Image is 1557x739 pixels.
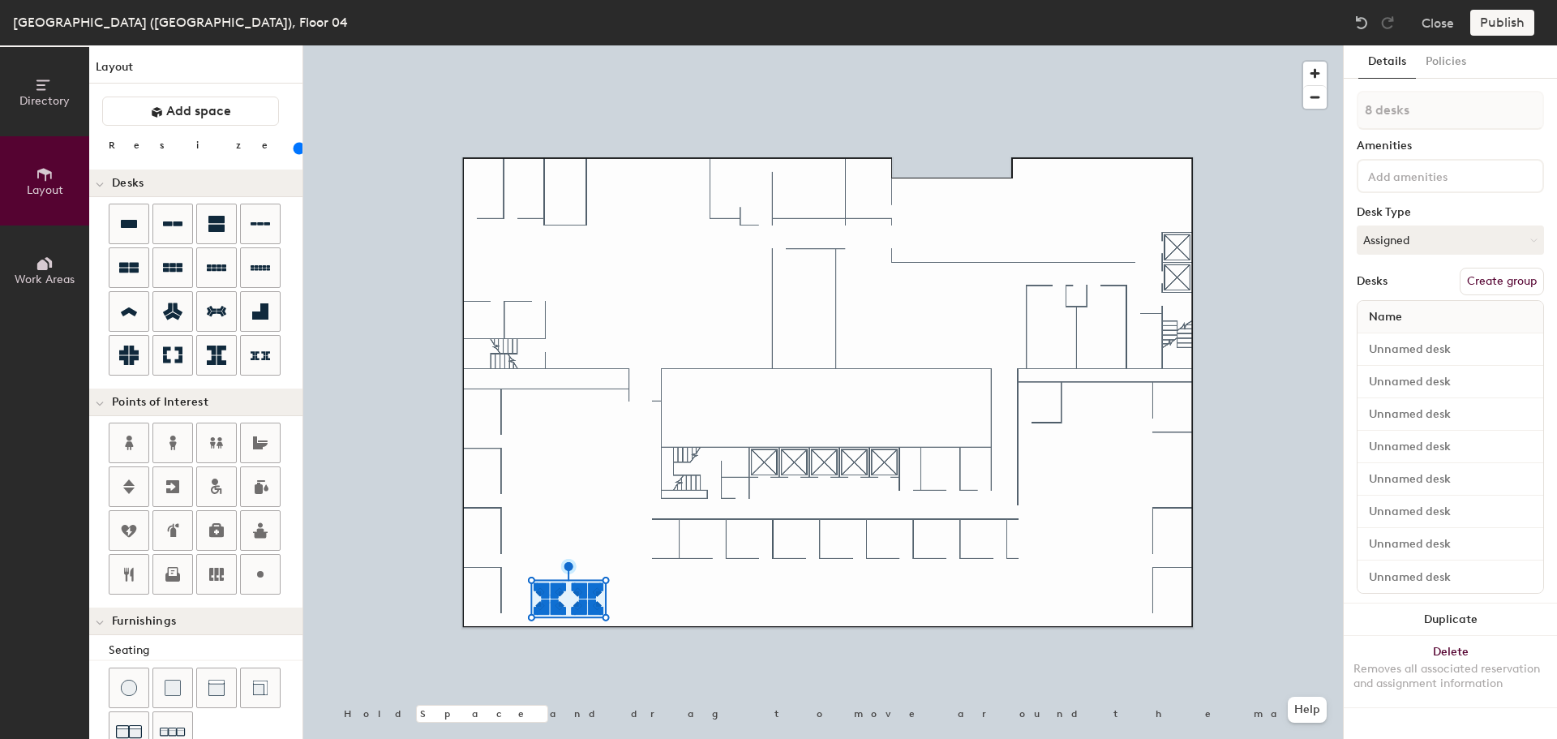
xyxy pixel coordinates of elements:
[1365,165,1511,185] input: Add amenities
[152,668,193,708] button: Cushion
[1361,338,1540,361] input: Unnamed desk
[1358,45,1416,79] button: Details
[1416,45,1476,79] button: Policies
[112,615,176,628] span: Furnishings
[1288,697,1327,723] button: Help
[1361,303,1410,332] span: Name
[1379,15,1396,31] img: Redo
[240,668,281,708] button: Couch (corner)
[1460,268,1544,295] button: Create group
[19,94,70,108] span: Directory
[196,668,237,708] button: Couch (middle)
[89,58,302,84] h1: Layout
[1344,604,1557,636] button: Duplicate
[121,680,137,696] img: Stool
[1357,140,1544,153] div: Amenities
[208,680,225,696] img: Couch (middle)
[112,177,144,190] span: Desks
[1353,15,1370,31] img: Undo
[102,97,279,126] button: Add space
[1422,10,1454,36] button: Close
[1361,501,1540,523] input: Unnamed desk
[252,680,268,696] img: Couch (corner)
[1361,565,1540,588] input: Unnamed desk
[112,396,208,409] span: Points of Interest
[165,680,181,696] img: Cushion
[1361,533,1540,556] input: Unnamed desk
[1357,275,1388,288] div: Desks
[109,139,288,152] div: Resize
[13,12,348,32] div: [GEOGRAPHIC_DATA] ([GEOGRAPHIC_DATA]), Floor 04
[1357,206,1544,219] div: Desk Type
[109,668,149,708] button: Stool
[27,183,63,197] span: Layout
[1361,371,1540,393] input: Unnamed desk
[166,103,231,119] span: Add space
[109,642,302,660] div: Seating
[1361,436,1540,458] input: Unnamed desk
[1361,403,1540,426] input: Unnamed desk
[15,273,75,286] span: Work Areas
[1361,468,1540,491] input: Unnamed desk
[1357,226,1544,255] button: Assigned
[1353,662,1547,691] div: Removes all associated reservation and assignment information
[1344,636,1557,707] button: DeleteRemoves all associated reservation and assignment information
